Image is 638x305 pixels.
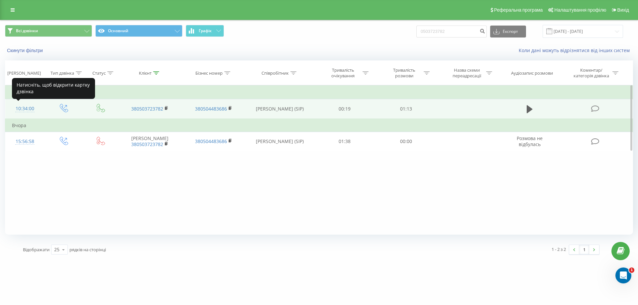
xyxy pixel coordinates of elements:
[552,246,566,253] div: 1 - 2 з 2
[16,28,38,34] span: Всі дзвінки
[54,246,59,253] div: 25
[12,135,38,148] div: 15:56:58
[139,70,152,76] div: Клієнт
[7,70,41,76] div: [PERSON_NAME]
[186,25,224,37] button: Графік
[92,70,106,76] div: Статус
[629,267,634,273] span: 1
[12,102,38,115] div: 10:34:00
[12,78,95,99] div: Натисніть, щоб відкрити картку дзвінка
[5,86,633,99] td: Сьогодні
[449,67,484,79] div: Назва схеми переадресації
[494,7,543,13] span: Реферальна програма
[5,47,46,53] button: Скинути фільтри
[314,99,375,119] td: 00:19
[615,267,631,283] iframe: Intercom live chat
[5,119,633,132] td: Вчора
[517,135,543,147] span: Розмова не відбулась
[519,47,633,53] a: Коли дані можуть відрізнятися вiд інших систем
[23,247,50,253] span: Відображати
[572,67,611,79] div: Коментар/категорія дзвінка
[490,26,526,38] button: Експорт
[554,7,606,13] span: Налаштування профілю
[511,70,553,76] div: Аудіозапис розмови
[375,132,436,151] td: 00:00
[95,25,182,37] button: Основний
[579,245,589,254] a: 1
[195,70,223,76] div: Бізнес номер
[131,141,163,147] a: 380503723782
[617,7,629,13] span: Вихід
[262,70,289,76] div: Співробітник
[375,99,436,119] td: 01:13
[325,67,361,79] div: Тривалість очікування
[131,106,163,112] a: 380503723782
[314,132,375,151] td: 01:38
[51,70,74,76] div: Тип дзвінка
[69,247,106,253] span: рядків на сторінці
[199,29,212,33] span: Графік
[195,106,227,112] a: 380504483686
[118,132,182,151] td: [PERSON_NAME]
[386,67,422,79] div: Тривалість розмови
[245,99,314,119] td: [PERSON_NAME] (SIP)
[245,132,314,151] td: [PERSON_NAME] (SIP)
[416,26,487,38] input: Пошук за номером
[195,138,227,144] a: 380504483686
[5,25,92,37] button: Всі дзвінки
